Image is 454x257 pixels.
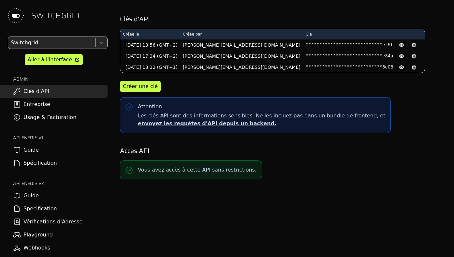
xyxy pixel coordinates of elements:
h2: API ENEDIS v1 [13,134,108,141]
div: Créer une clé [123,83,158,90]
td: [DATE] 18:12 (GMT+1) [120,62,180,73]
th: Créée par [180,29,303,39]
th: Créée le [120,29,180,39]
td: [DATE] 17:34 (GMT+2) [120,51,180,62]
span: SWITCHGRID [31,10,80,21]
p: envoyez les requêtes d'API depuis un backend. [138,120,385,128]
h2: API ENEDIS v2 [13,180,108,187]
p: Vous avez accès à cette API sans restrictions. [138,166,256,174]
span: Les clés API sont des informations sensibles. Ne les incluez pas dans un bundle de frontend, et [138,112,385,128]
h2: Accès API [120,146,445,155]
th: Clé [303,29,425,39]
h2: ADMIN [13,76,108,82]
div: Attention [138,103,162,111]
td: [PERSON_NAME][EMAIL_ADDRESS][DOMAIN_NAME] [180,51,303,62]
h2: Clés d'API [120,14,445,23]
img: Switchgrid Logo [5,5,26,26]
td: [PERSON_NAME][EMAIL_ADDRESS][DOMAIN_NAME] [180,62,303,73]
a: Aller à l'interface [25,54,83,65]
td: [PERSON_NAME][EMAIL_ADDRESS][DOMAIN_NAME] [180,39,303,51]
div: Aller à l'interface [28,56,72,64]
td: [DATE] 13:56 (GMT+2) [120,39,180,51]
button: Créer une clé [120,81,161,92]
